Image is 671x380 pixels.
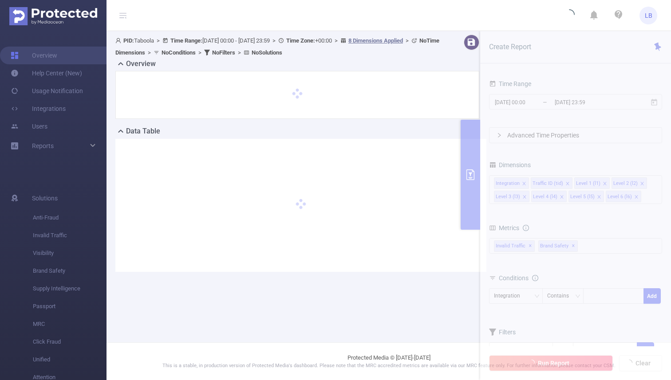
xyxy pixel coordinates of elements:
span: Anti-Fraud [33,209,107,227]
span: Unified [33,351,107,368]
span: Click Fraud [33,333,107,351]
a: Usage Notification [11,82,83,100]
i: icon: loading [564,9,575,22]
a: Help Center (New) [11,64,82,82]
span: Visibility [33,244,107,262]
span: > [235,49,244,56]
span: Reports [32,142,54,149]
span: > [145,49,154,56]
i: icon: user [115,38,123,43]
img: Protected Media [9,7,97,25]
span: Brand Safety [33,262,107,280]
b: No Conditions [162,49,196,56]
span: > [270,37,278,44]
u: 8 Dimensions Applied [348,37,403,44]
span: > [196,49,204,56]
a: Overview [11,47,57,64]
a: Users [11,118,47,135]
span: Solutions [32,189,58,207]
h2: Data Table [126,126,160,137]
a: Reports [32,137,54,155]
b: Time Zone: [286,37,315,44]
span: > [154,37,162,44]
b: No Solutions [252,49,282,56]
span: Passport [33,298,107,315]
span: > [403,37,411,44]
span: MRC [33,315,107,333]
b: PID: [123,37,134,44]
h2: Overview [126,59,156,69]
footer: Protected Media © [DATE]-[DATE] [107,342,671,380]
span: LB [645,7,652,24]
span: Supply Intelligence [33,280,107,298]
span: Taboola [DATE] 00:00 - [DATE] 23:59 +00:00 [115,37,439,56]
p: This is a stable, in production version of Protected Media's dashboard. Please note that the MRC ... [129,362,649,370]
b: No Filters [212,49,235,56]
a: Integrations [11,100,66,118]
span: > [332,37,340,44]
span: Invalid Traffic [33,227,107,244]
b: Time Range: [170,37,202,44]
